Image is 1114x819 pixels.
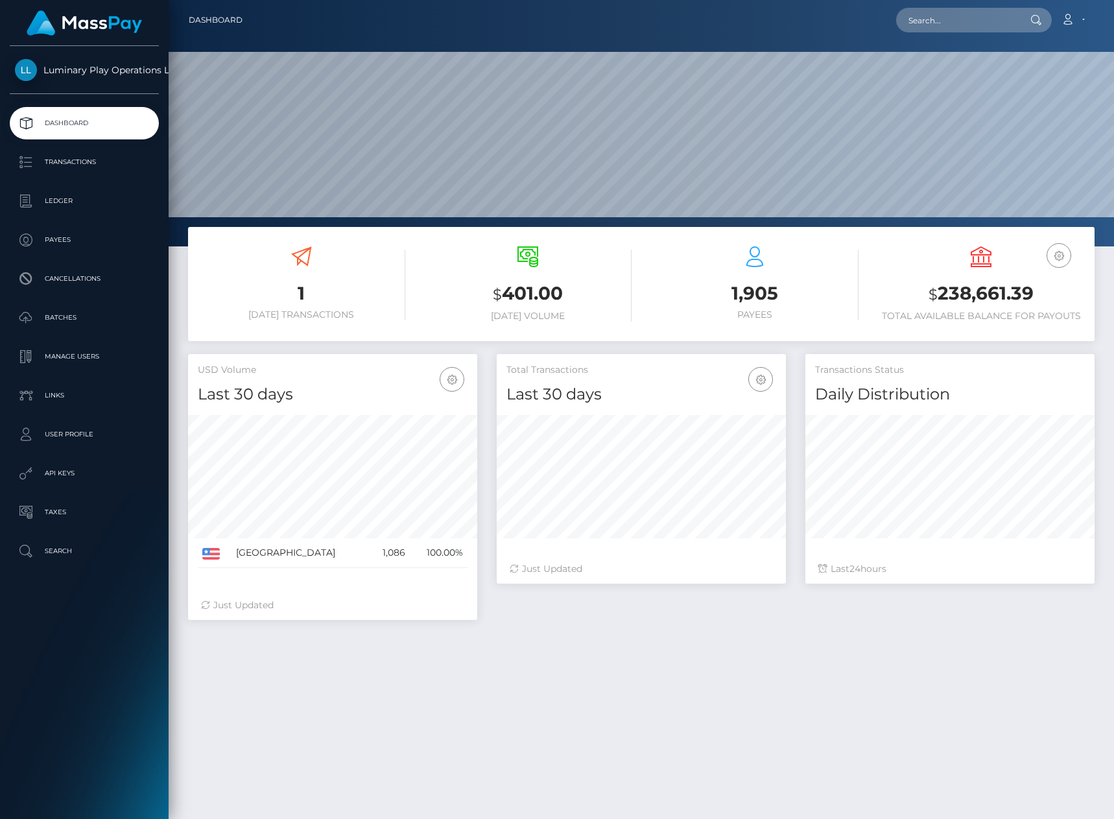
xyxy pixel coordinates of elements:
a: Ledger [10,185,159,217]
a: Cancellations [10,263,159,295]
span: 24 [849,563,860,575]
h5: Total Transactions [506,364,776,377]
p: Payees [15,230,154,250]
a: Transactions [10,146,159,178]
small: $ [493,285,502,303]
p: Search [15,541,154,561]
a: API Keys [10,457,159,490]
h3: 401.00 [425,281,632,307]
p: Ledger [15,191,154,211]
a: Manage Users [10,340,159,373]
h5: Transactions Status [815,364,1085,377]
h6: [DATE] Transactions [198,309,405,320]
div: Just Updated [510,562,773,576]
h6: [DATE] Volume [425,311,632,322]
img: Luminary Play Operations Limited [15,59,37,81]
h3: 238,661.39 [878,281,1085,307]
a: Search [10,535,159,567]
h4: Last 30 days [506,383,776,406]
p: Cancellations [15,269,154,289]
p: Batches [15,308,154,327]
small: $ [929,285,938,303]
p: Dashboard [15,113,154,133]
h5: USD Volume [198,364,468,377]
span: Luminary Play Operations Limited [10,64,159,76]
p: Links [15,386,154,405]
div: Just Updated [201,599,464,612]
td: 100.00% [410,538,468,568]
img: US.png [202,548,220,560]
a: Taxes [10,496,159,528]
p: API Keys [15,464,154,483]
a: Dashboard [10,107,159,139]
a: Payees [10,224,159,256]
input: Search... [896,8,1018,32]
p: Manage Users [15,347,154,366]
h6: Total Available Balance for Payouts [878,311,1085,322]
h4: Daily Distribution [815,383,1085,406]
img: MassPay Logo [27,10,142,36]
h3: 1,905 [651,281,859,306]
p: Taxes [15,503,154,522]
h3: 1 [198,281,405,306]
h6: Payees [651,309,859,320]
a: Links [10,379,159,412]
p: Transactions [15,152,154,172]
h4: Last 30 days [198,383,468,406]
a: User Profile [10,418,159,451]
a: Batches [10,302,159,334]
td: [GEOGRAPHIC_DATA] [231,538,369,568]
div: Last hours [818,562,1082,576]
a: Dashboard [189,6,243,34]
td: 1,086 [370,538,410,568]
p: User Profile [15,425,154,444]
